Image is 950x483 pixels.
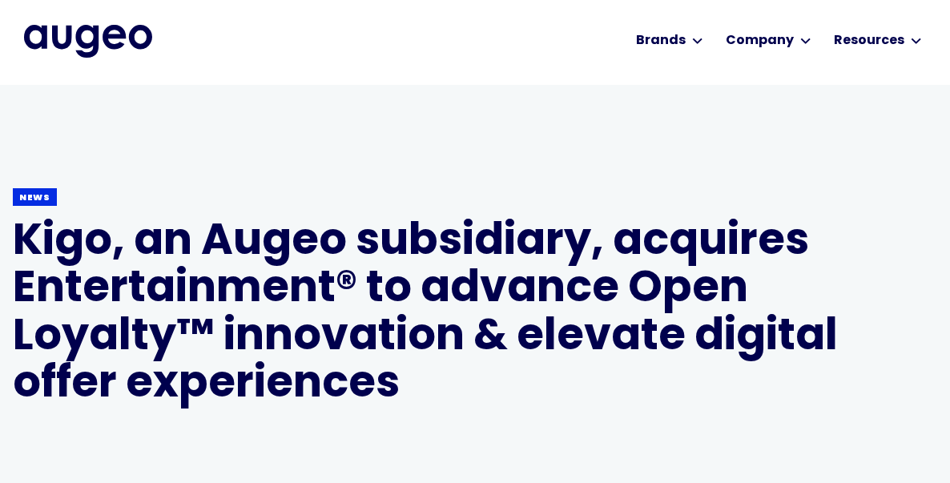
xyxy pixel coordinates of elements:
a: home [24,25,152,57]
div: Brands [636,31,686,50]
div: Company [726,31,794,50]
div: News [19,192,50,204]
img: Augeo's full logo in midnight blue. [24,25,152,57]
h1: Kigo, an Augeo subsidiary, acquires Entertainment® to advance Open Loyalty™ innovation & elevate ... [13,219,937,410]
div: Resources [834,31,904,50]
